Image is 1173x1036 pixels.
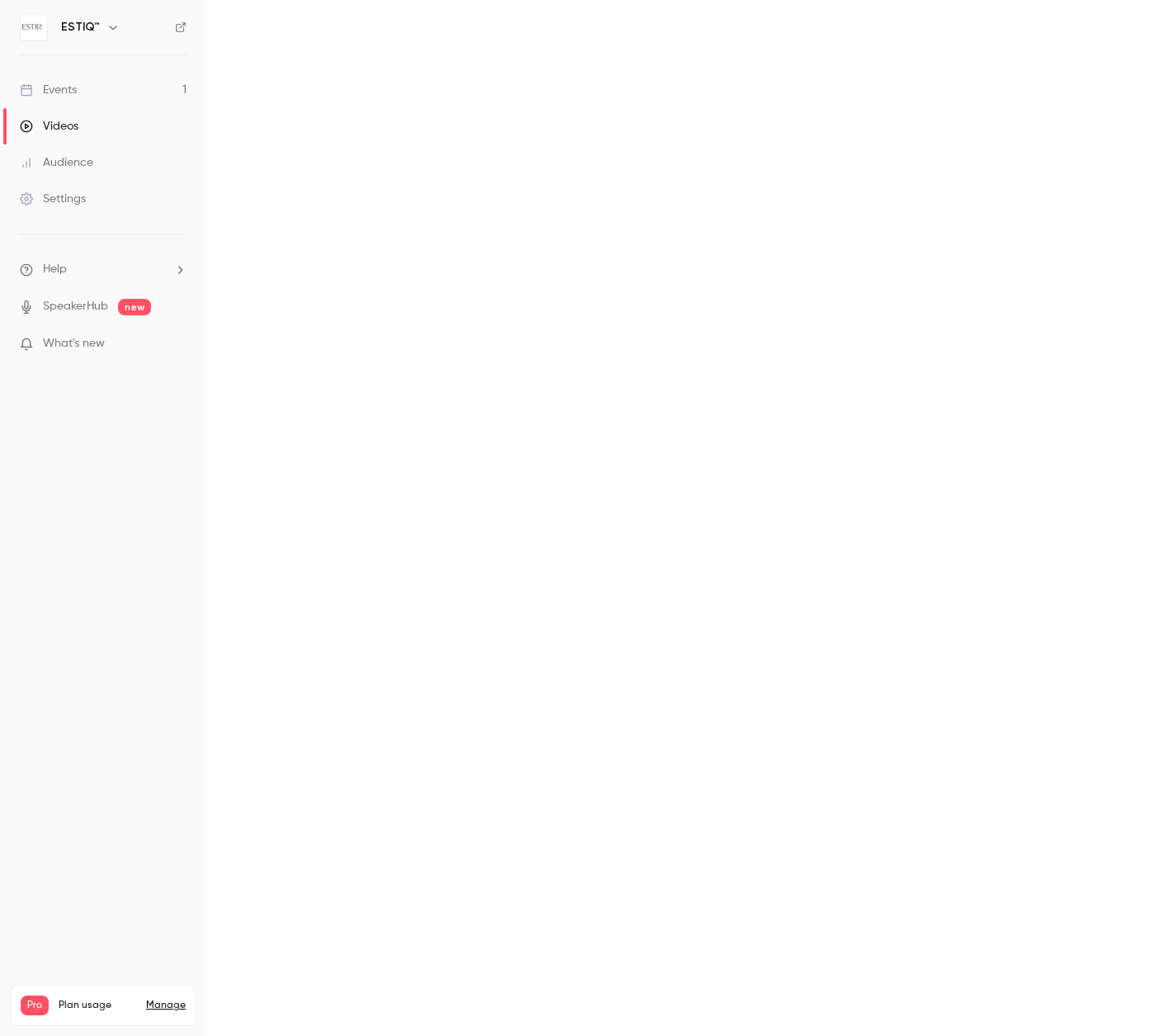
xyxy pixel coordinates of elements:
[21,14,47,40] img: ESTIQ™
[21,996,49,1015] span: Pro
[43,261,67,278] span: Help
[167,337,187,352] iframe: Noticeable Trigger
[20,261,187,278] li: help-dropdown-opener
[146,999,186,1012] a: Manage
[43,298,108,315] a: SpeakerHub
[59,999,136,1012] span: Plan usage
[118,299,151,315] span: new
[20,118,78,135] div: Videos
[20,191,86,207] div: Settings
[61,19,100,35] h6: ESTIQ™
[20,82,77,98] div: Events
[43,335,105,352] span: What's new
[20,154,93,171] div: Audience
